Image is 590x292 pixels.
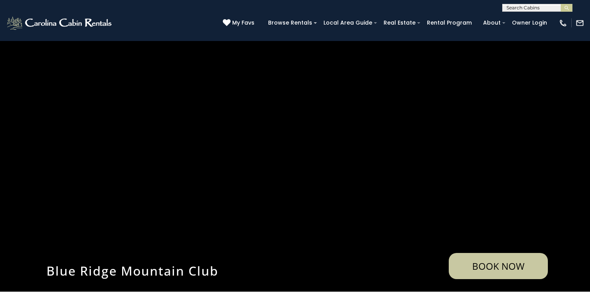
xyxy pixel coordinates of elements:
a: About [479,17,505,29]
img: mail-regular-white.png [576,19,584,27]
img: White-1-2.png [6,15,114,31]
h1: Blue Ridge Mountain Club [41,262,322,279]
a: Browse Rentals [264,17,316,29]
a: Local Area Guide [320,17,376,29]
a: Owner Login [508,17,551,29]
a: Rental Program [423,17,476,29]
a: Book Now [449,253,548,279]
span: My Favs [232,19,254,27]
a: Real Estate [380,17,419,29]
img: phone-regular-white.png [559,19,567,27]
a: My Favs [223,19,256,27]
